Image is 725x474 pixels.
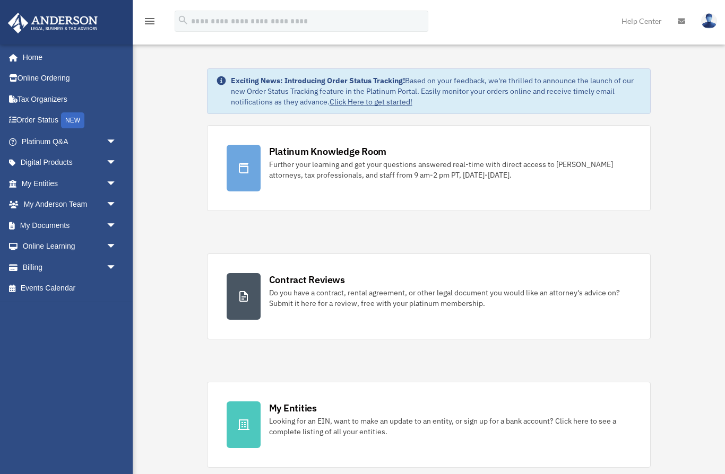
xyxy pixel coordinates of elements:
[106,236,127,258] span: arrow_drop_down
[269,145,387,158] div: Platinum Knowledge Room
[269,416,632,437] div: Looking for an EIN, want to make an update to an entity, or sign up for a bank account? Click her...
[106,131,127,153] span: arrow_drop_down
[7,236,133,257] a: Online Learningarrow_drop_down
[269,401,317,415] div: My Entities
[106,257,127,278] span: arrow_drop_down
[7,215,133,236] a: My Documentsarrow_drop_down
[7,110,133,131] a: Order StatusNEW
[5,13,101,33] img: Anderson Advisors Platinum Portal
[7,278,133,299] a: Events Calendar
[7,47,127,68] a: Home
[106,173,127,195] span: arrow_drop_down
[7,257,133,278] a: Billingarrow_drop_down
[7,194,133,215] a: My Anderson Teamarrow_drop_down
[7,173,133,194] a: My Entitiesarrow_drop_down
[7,89,133,110] a: Tax Organizers
[143,15,156,28] i: menu
[7,68,133,89] a: Online Ordering
[177,14,189,26] i: search
[106,194,127,216] span: arrow_drop_down
[269,273,345,286] div: Contract Reviews
[143,19,156,28] a: menu
[207,125,651,211] a: Platinum Knowledge Room Further your learning and get your questions answered real-time with dire...
[106,215,127,236] span: arrow_drop_down
[61,112,84,128] div: NEW
[7,152,133,173] a: Digital Productsarrow_drop_down
[231,76,405,85] strong: Exciting News: Introducing Order Status Tracking!
[269,159,632,180] div: Further your learning and get your questions answered real-time with direct access to [PERSON_NAM...
[7,131,133,152] a: Platinum Q&Aarrow_drop_down
[231,75,642,107] div: Based on your feedback, we're thrilled to announce the launch of our new Order Status Tracking fe...
[330,97,412,107] a: Click Here to get started!
[207,382,651,468] a: My Entities Looking for an EIN, want to make an update to an entity, or sign up for a bank accoun...
[269,287,632,309] div: Do you have a contract, rental agreement, or other legal document you would like an attorney's ad...
[106,152,127,174] span: arrow_drop_down
[207,253,651,339] a: Contract Reviews Do you have a contract, rental agreement, or other legal document you would like...
[701,13,717,29] img: User Pic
